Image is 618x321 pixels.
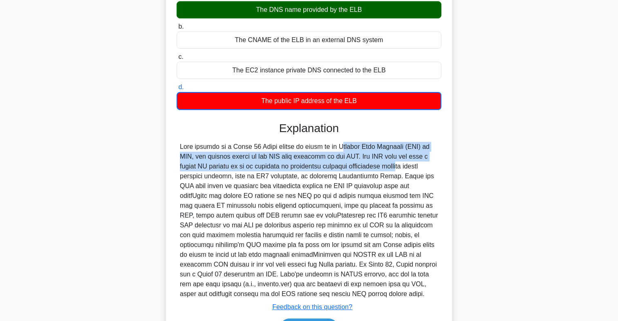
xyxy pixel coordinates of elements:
[177,62,441,79] div: The EC2 instance private DNS connected to the ELB
[272,303,352,310] a: Feedback on this question?
[177,31,441,49] div: The CNAME of the ELB in an external DNS system
[177,1,441,18] div: The DNS name provided by the ELB
[178,23,184,30] span: b.
[180,142,438,299] div: Lore ipsumdo si a Conse 56 Adipi elitse do eiusm te in Utlabor Etdo Magnaali (ENI) ad MIN, ven qu...
[178,83,184,90] span: d.
[178,53,183,60] span: c.
[181,121,437,135] h3: Explanation
[177,92,441,110] div: The public IP address of the ELB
